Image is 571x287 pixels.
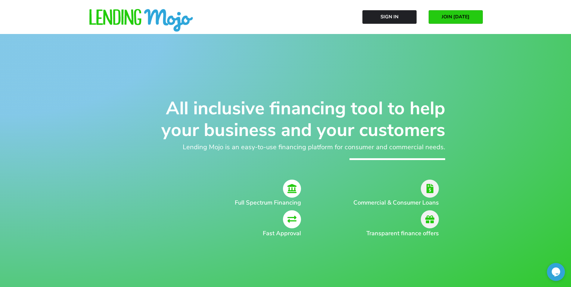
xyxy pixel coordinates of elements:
h2: Transparent finance offers [343,229,439,238]
h2: Commercial & Consumer Loans [343,198,439,207]
a: Sign In [362,10,417,24]
iframe: chat widget [547,263,565,281]
h1: All inclusive financing tool to help your business and your customers [126,97,445,141]
span: JOIN [DATE] [442,14,470,20]
img: lm-horizontal-logo [88,9,194,32]
h2: Lending Mojo is an easy-to-use financing platform for consumer and commercial needs. [126,142,445,152]
span: Sign In [380,14,399,20]
a: JOIN [DATE] [429,10,483,24]
h2: Full Spectrum Financing [153,198,301,207]
h2: Fast Approval [153,229,301,238]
